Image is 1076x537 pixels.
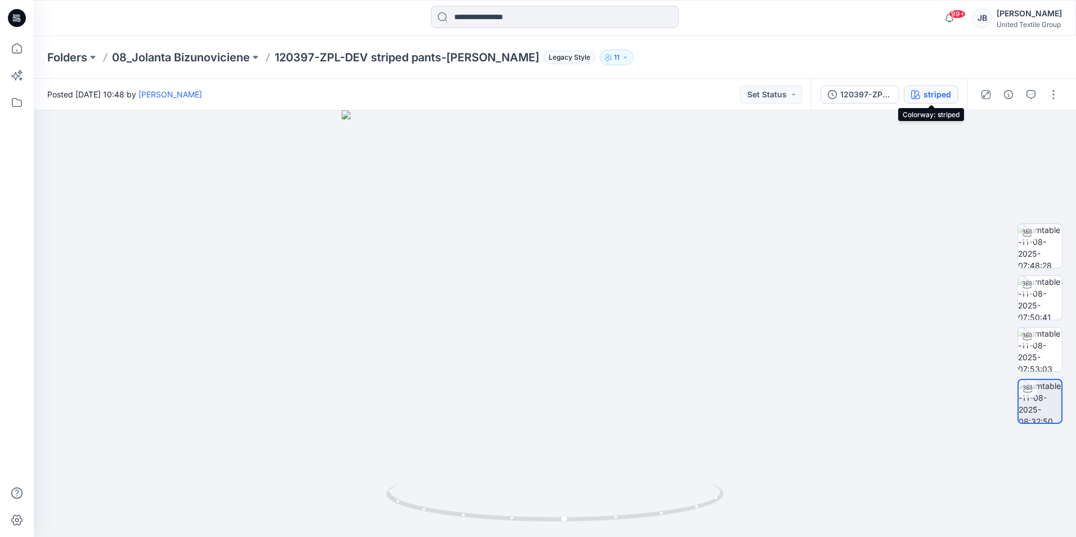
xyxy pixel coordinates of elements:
a: 08_Jolanta Bizunoviciene [112,50,250,65]
span: 99+ [949,10,966,19]
div: striped [923,88,951,101]
a: [PERSON_NAME] [138,89,202,99]
div: United Textile Group [997,20,1062,29]
button: Legacy Style [539,50,595,65]
div: 120397-ZPL-DEV striped pants-[PERSON_NAME] [840,88,892,101]
button: Details [999,86,1017,104]
button: 11 [600,50,634,65]
img: turntable-11-08-2025-08:32:50 [1019,380,1061,423]
div: [PERSON_NAME] [997,7,1062,20]
div: JB [972,8,992,28]
span: Posted [DATE] 10:48 by [47,88,202,100]
button: 120397-ZPL-DEV striped pants-[PERSON_NAME] [821,86,899,104]
p: 11 [614,51,620,64]
span: Legacy Style [544,51,595,64]
a: Folders [47,50,87,65]
img: turntable-11-08-2025-07:50:41 [1018,276,1062,320]
p: 120397-ZPL-DEV striped pants-[PERSON_NAME] [275,50,539,65]
button: striped [904,86,958,104]
img: turntable-11-08-2025-07:48:28 [1018,224,1062,268]
img: turntable-11-08-2025-07:53:03 [1018,328,1062,372]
